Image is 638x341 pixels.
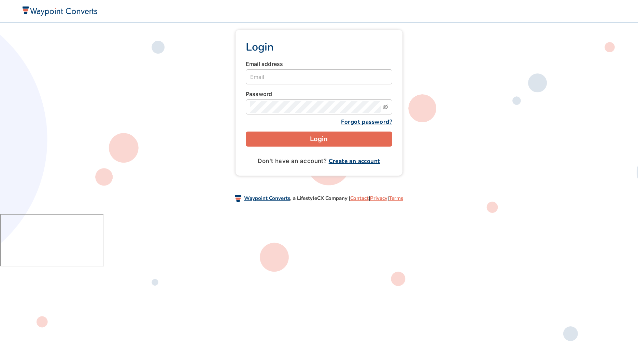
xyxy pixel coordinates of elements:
[246,132,392,147] button: Login
[370,195,387,202] a: Privacy
[244,195,290,202] a: Waypoint Converts
[389,195,403,202] a: Terms
[350,195,369,202] a: Contact
[350,193,403,203] div: | |
[258,158,380,164] span: Don't have an account?
[329,157,380,165] a: Create an account
[246,60,283,68] label: Email address
[101,182,538,214] div: , a LifestyleCX Company |
[383,104,388,110] span: eye-invisible
[246,40,392,54] h1: Login
[246,69,392,84] input: Email
[246,90,272,98] label: Password
[250,101,381,113] input: Password
[235,195,241,203] img: Waypoint Converts
[341,118,392,126] a: Forgot password?
[21,6,98,16] img: Waypoint Converts Logo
